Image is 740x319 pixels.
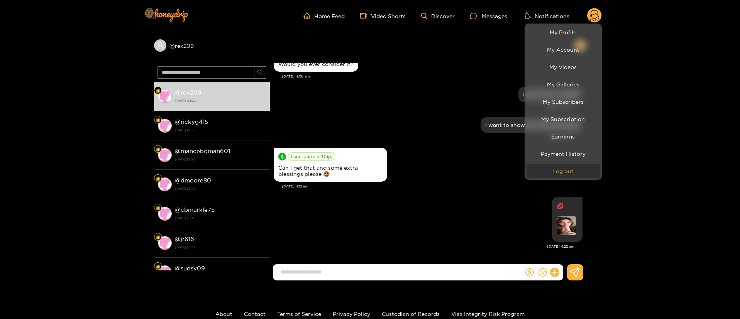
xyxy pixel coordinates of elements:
a: My Subscribers [527,95,600,108]
a: Earnings [527,130,600,143]
a: Payment History [527,147,600,160]
a: My Subscription [527,112,600,126]
a: My Videos [527,60,600,74]
button: Log out [527,164,600,178]
a: My Galleries [527,78,600,91]
a: My Account [527,43,600,56]
a: My Profile [527,25,600,39]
